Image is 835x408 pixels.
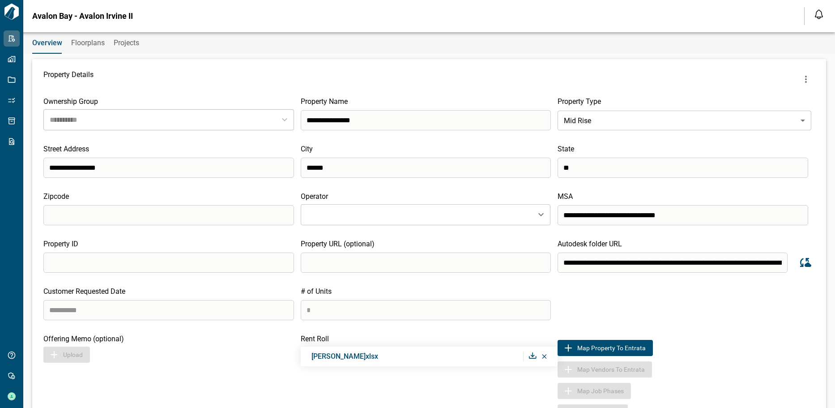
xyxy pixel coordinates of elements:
[558,145,574,153] span: State
[43,97,98,106] span: Ownership Group
[43,335,124,343] span: Offering Memo (optional)
[23,32,835,54] div: base tabs
[797,70,815,88] button: more
[43,192,69,201] span: Zipcode
[301,97,348,106] span: Property Name
[301,192,328,201] span: Operator
[43,287,125,296] span: Customer Requested Date
[558,340,653,356] button: Map to EntrataMap Property to Entrata
[558,108,811,133] div: Mid Rise
[43,70,94,88] span: Property Details
[311,352,378,361] span: [PERSON_NAME]xlsx
[558,253,788,273] input: search
[43,300,294,320] input: search
[301,287,332,296] span: # of Units
[43,145,89,153] span: Street Address
[114,39,139,47] span: Projects
[301,253,551,273] input: search
[43,205,294,225] input: search
[558,158,808,178] input: search
[558,205,808,225] input: search
[32,39,62,47] span: Overview
[301,158,551,178] input: search
[71,39,105,47] span: Floorplans
[558,192,573,201] span: MSA
[43,253,294,273] input: search
[43,240,78,248] span: Property ID
[43,158,294,178] input: search
[301,145,313,153] span: City
[301,335,329,343] span: Rent Roll
[535,208,547,221] button: Open
[563,343,574,353] img: Map to Entrata
[794,252,815,273] button: Sync data from Autodesk
[558,240,622,248] span: Autodesk folder URL
[301,240,375,248] span: Property URL (optional)
[558,97,601,106] span: Property Type
[812,7,826,21] button: Open notification feed
[32,12,133,21] span: Avalon Bay - Avalon Irvine II
[301,110,551,130] input: search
